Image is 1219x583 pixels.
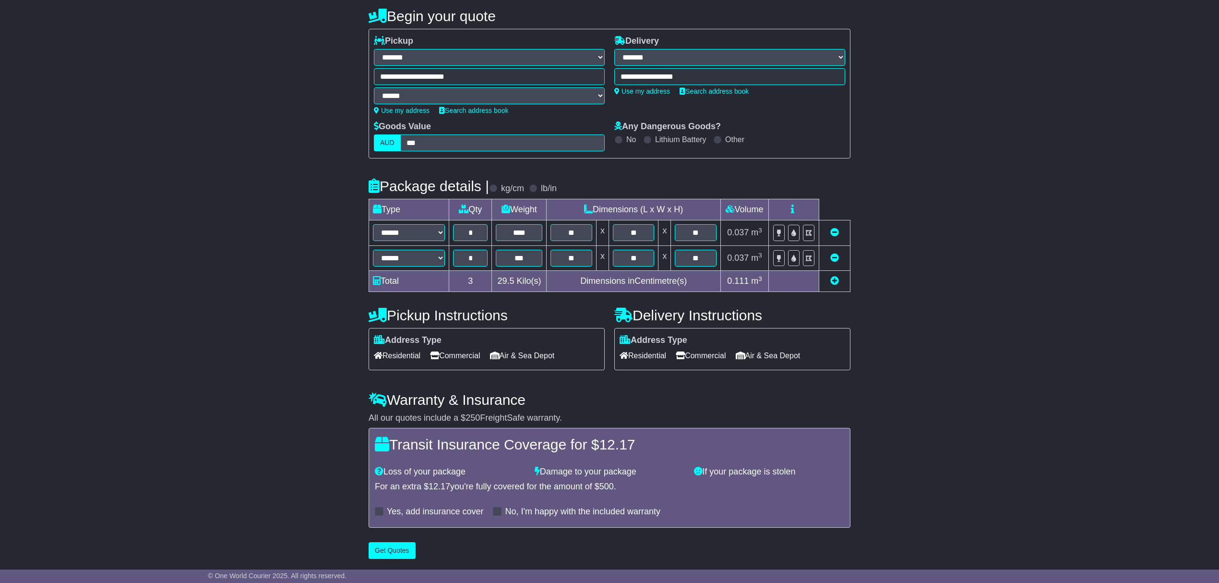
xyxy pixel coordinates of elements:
td: x [596,245,609,271]
sup: 3 [758,227,762,234]
span: Residential [374,348,420,363]
label: Goods Value [374,121,431,132]
td: Qty [449,199,492,220]
h4: Delivery Instructions [614,307,850,323]
sup: 3 [758,252,762,259]
div: Loss of your package [370,467,530,477]
label: Lithium Battery [655,135,706,144]
td: Volume [720,199,768,220]
label: Delivery [614,36,659,47]
span: Air & Sea Depot [736,348,801,363]
label: Any Dangerous Goods? [614,121,721,132]
span: 0.037 [727,228,749,237]
h4: Transit Insurance Coverage for $ [375,437,844,452]
label: Address Type [374,335,442,346]
label: No [626,135,636,144]
label: AUD [374,134,401,151]
a: Search address book [680,87,749,95]
sup: 3 [758,275,762,282]
label: lb/in [541,183,557,194]
span: m [751,228,762,237]
a: Search address book [439,107,508,114]
td: Type [369,199,449,220]
a: Remove this item [830,228,839,237]
span: Commercial [676,348,726,363]
span: 500 [599,482,614,491]
h4: Warranty & Insurance [369,392,850,408]
span: 0.111 [727,276,749,286]
span: 0.037 [727,253,749,263]
td: Kilo(s) [492,271,547,292]
label: Address Type [620,335,687,346]
td: Dimensions (L x W x H) [547,199,721,220]
label: Yes, add insurance cover [387,507,483,517]
span: © One World Courier 2025. All rights reserved. [208,572,347,580]
div: All our quotes include a $ FreightSafe warranty. [369,413,850,424]
span: Air & Sea Depot [490,348,555,363]
td: Weight [492,199,547,220]
span: Residential [620,348,666,363]
td: x [596,220,609,246]
h4: Begin your quote [369,8,850,24]
div: For an extra $ you're fully covered for the amount of $ . [375,482,844,492]
a: Add new item [830,276,839,286]
a: Remove this item [830,253,839,263]
span: Commercial [430,348,480,363]
span: 29.5 [497,276,514,286]
button: Get Quotes [369,542,416,559]
div: If your package is stolen [689,467,849,477]
td: 3 [449,271,492,292]
td: Dimensions in Centimetre(s) [547,271,721,292]
span: m [751,253,762,263]
td: x [658,220,671,246]
span: m [751,276,762,286]
a: Use my address [614,87,670,95]
span: 12.17 [599,437,635,452]
label: Other [725,135,744,144]
span: 12.17 [429,482,450,491]
label: kg/cm [501,183,524,194]
div: Damage to your package [530,467,690,477]
td: Total [369,271,449,292]
a: Use my address [374,107,430,114]
span: 250 [466,413,480,423]
td: x [658,245,671,271]
h4: Pickup Instructions [369,307,605,323]
h4: Package details | [369,178,489,194]
label: Pickup [374,36,413,47]
label: No, I'm happy with the included warranty [505,507,660,517]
